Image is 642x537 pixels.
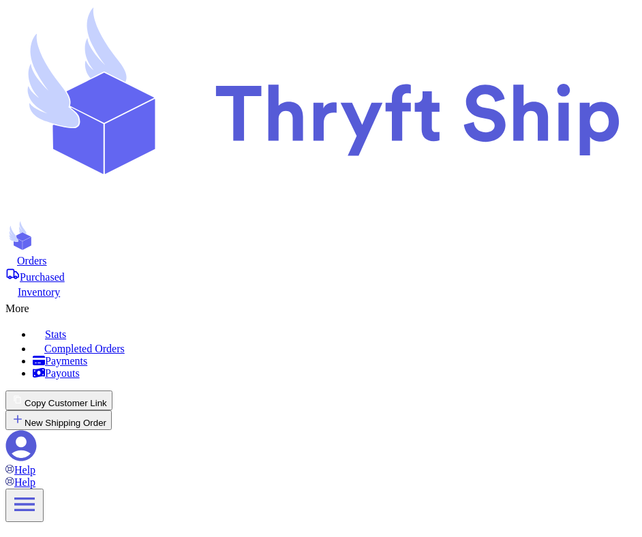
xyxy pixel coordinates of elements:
[5,298,637,315] div: More
[5,410,112,430] button: New Shipping Order
[5,267,637,283] a: Purchased
[14,476,35,488] span: Help
[45,355,87,367] span: Payments
[45,367,80,379] span: Payouts
[44,343,125,354] span: Completed Orders
[5,283,637,298] a: Inventory
[33,341,637,355] a: Completed Orders
[14,464,35,476] span: Help
[17,255,47,266] span: Orders
[33,326,637,341] a: Stats
[45,328,66,340] span: Stats
[18,286,60,298] span: Inventory
[5,476,35,488] a: Help
[33,355,637,367] a: Payments
[20,271,65,283] span: Purchased
[5,254,637,267] a: Orders
[33,367,637,380] a: Payouts
[5,390,112,410] button: Copy Customer Link
[5,464,35,476] a: Help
